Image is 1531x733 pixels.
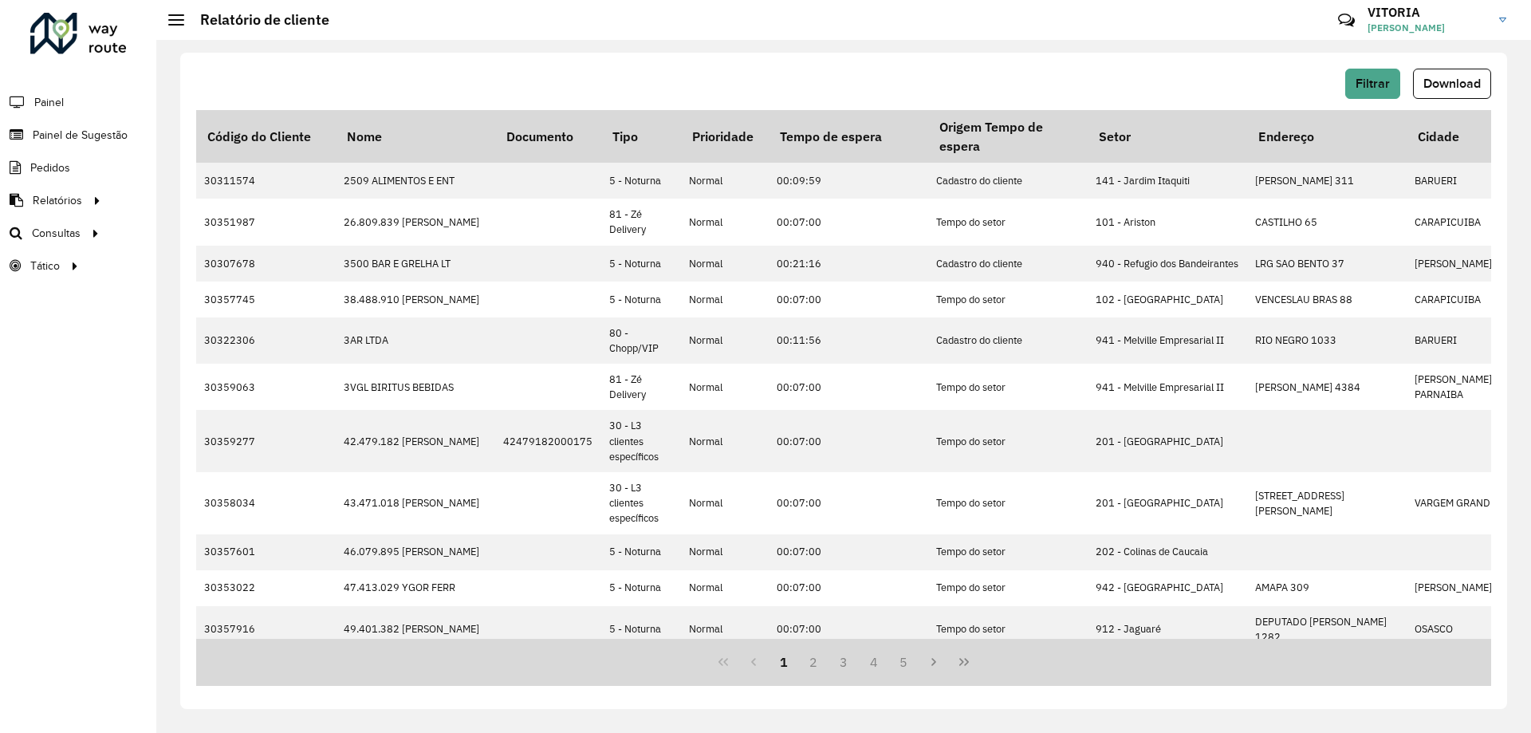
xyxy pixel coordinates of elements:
td: [STREET_ADDRESS][PERSON_NAME] [1247,472,1407,534]
td: 81 - Zé Delivery [601,364,681,410]
td: Tempo do setor [928,199,1088,245]
td: CASTILHO 65 [1247,199,1407,245]
td: 2509 ALIMENTOS E ENT [336,163,495,199]
td: 3AR LTDA [336,317,495,364]
span: Painel [34,94,64,111]
td: 38.488.910 [PERSON_NAME] [336,282,495,317]
td: 912 - Jaguaré [1088,606,1247,652]
td: 46.079.895 [PERSON_NAME] [336,534,495,570]
th: Tempo de espera [769,110,928,163]
td: 00:07:00 [769,364,928,410]
td: 00:07:00 [769,570,928,606]
td: Normal [681,199,769,245]
td: 101 - Ariston [1088,199,1247,245]
td: Tempo do setor [928,364,1088,410]
span: [PERSON_NAME] [1368,21,1487,35]
td: 81 - Zé Delivery [601,199,681,245]
td: RIO NEGRO 1033 [1247,317,1407,364]
td: Normal [681,570,769,606]
td: Normal [681,317,769,364]
td: 5 - Noturna [601,246,681,282]
td: Tempo do setor [928,410,1088,472]
td: 30322306 [196,317,336,364]
button: Next Page [919,647,949,677]
a: Contato Rápido [1329,3,1364,37]
td: Tempo do setor [928,534,1088,570]
td: Normal [681,364,769,410]
td: 5 - Noturna [601,534,681,570]
td: 30 - L3 clientes específicos [601,472,681,534]
td: 30307678 [196,246,336,282]
td: 5 - Noturna [601,282,681,317]
td: [PERSON_NAME] 311 [1247,163,1407,199]
td: 30357916 [196,606,336,652]
td: 00:09:59 [769,163,928,199]
td: 201 - [GEOGRAPHIC_DATA] [1088,472,1247,534]
span: Consultas [32,225,81,242]
th: Tipo [601,110,681,163]
td: 30351987 [196,199,336,245]
button: 4 [859,647,889,677]
td: 5 - Noturna [601,163,681,199]
td: Normal [681,282,769,317]
th: Endereço [1247,110,1407,163]
td: 102 - [GEOGRAPHIC_DATA] [1088,282,1247,317]
td: 30311574 [196,163,336,199]
td: DEPUTADO [PERSON_NAME] 1282 [1247,606,1407,652]
td: 00:07:00 [769,534,928,570]
td: Normal [681,410,769,472]
span: Relatórios [33,192,82,209]
td: 3VGL BIRITUS BEBIDAS [336,364,495,410]
td: 3500 BAR E GRELHA LT [336,246,495,282]
span: Painel de Sugestão [33,127,128,144]
td: 940 - Refugio dos Bandeirantes [1088,246,1247,282]
td: 42479182000175 [495,410,601,472]
span: Download [1423,77,1481,90]
td: 30358034 [196,472,336,534]
th: Origem Tempo de espera [928,110,1088,163]
td: Normal [681,246,769,282]
td: [PERSON_NAME] 4384 [1247,364,1407,410]
td: 00:07:00 [769,606,928,652]
td: 5 - Noturna [601,570,681,606]
button: Download [1413,69,1491,99]
td: VENCESLAU BRAS 88 [1247,282,1407,317]
button: 3 [828,647,859,677]
td: Tempo do setor [928,570,1088,606]
td: 30353022 [196,570,336,606]
td: 30359063 [196,364,336,410]
td: Normal [681,163,769,199]
td: Tempo do setor [928,472,1088,534]
button: Last Page [949,647,979,677]
td: 30357745 [196,282,336,317]
th: Documento [495,110,601,163]
button: 2 [798,647,828,677]
td: Tempo do setor [928,282,1088,317]
td: 80 - Chopp/VIP [601,317,681,364]
td: Cadastro do cliente [928,163,1088,199]
td: 30359277 [196,410,336,472]
th: Nome [336,110,495,163]
td: 26.809.839 [PERSON_NAME] [336,199,495,245]
span: Tático [30,258,60,274]
td: 00:07:00 [769,472,928,534]
td: 941 - Melville Empresarial II [1088,317,1247,364]
td: 49.401.382 [PERSON_NAME] [336,606,495,652]
td: Normal [681,606,769,652]
td: Tempo do setor [928,606,1088,652]
button: 5 [889,647,919,677]
td: Cadastro do cliente [928,317,1088,364]
td: 42.479.182 [PERSON_NAME] [336,410,495,472]
td: Normal [681,472,769,534]
td: 00:21:16 [769,246,928,282]
span: Filtrar [1356,77,1390,90]
td: 202 - Colinas de Caucaia [1088,534,1247,570]
th: Setor [1088,110,1247,163]
td: 942 - [GEOGRAPHIC_DATA] [1088,570,1247,606]
td: 47.413.029 YGOR FERR [336,570,495,606]
td: 00:07:00 [769,410,928,472]
td: 30 - L3 clientes específicos [601,410,681,472]
td: LRG SAO BENTO 37 [1247,246,1407,282]
td: 941 - Melville Empresarial II [1088,364,1247,410]
span: Pedidos [30,160,70,176]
